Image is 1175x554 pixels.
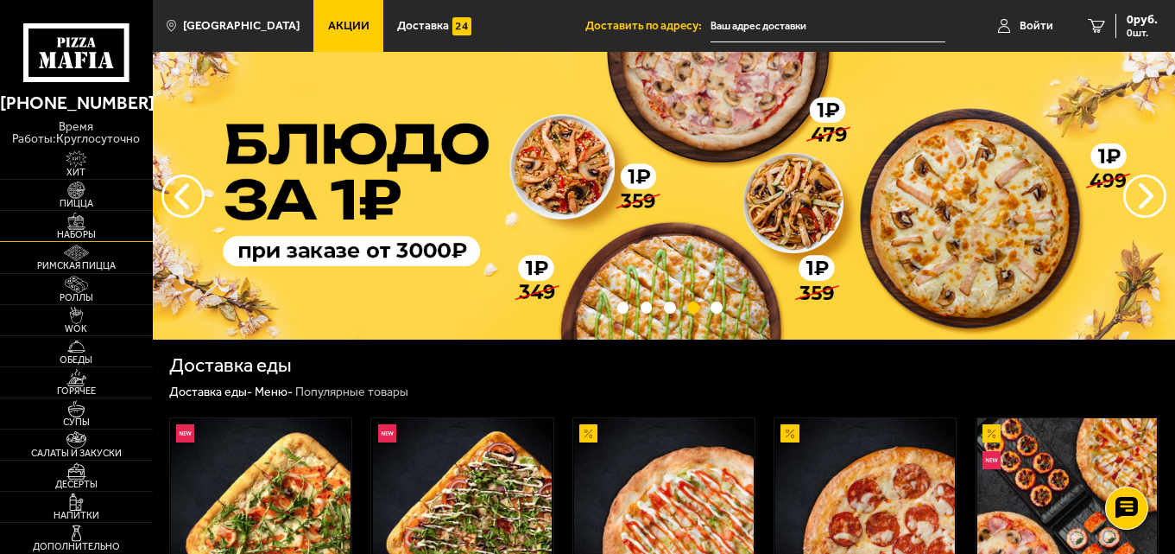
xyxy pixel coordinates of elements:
[378,424,396,443] img: Новинка
[711,10,945,42] input: Ваш адрес доставки
[169,385,252,399] a: Доставка еды-
[295,385,408,400] div: Популярные товары
[711,302,723,314] button: точки переключения
[1020,20,1053,32] span: Войти
[687,302,699,314] button: точки переключения
[328,20,370,32] span: Акции
[397,20,449,32] span: Доставка
[1127,28,1158,38] span: 0 шт.
[982,424,1001,443] img: Акционный
[169,356,292,376] h1: Доставка еды
[183,20,300,32] span: [GEOGRAPHIC_DATA]
[585,20,711,32] span: Доставить по адресу:
[617,302,629,314] button: точки переключения
[641,302,653,314] button: точки переключения
[579,424,597,443] img: Акционный
[452,17,471,35] img: 15daf4d41897b9f0e9f617042186c801.svg
[982,451,1001,469] img: Новинка
[176,424,194,443] img: Новинка
[1123,175,1166,218] button: предыдущий
[161,175,205,218] button: следующий
[780,424,799,443] img: Акционный
[664,302,676,314] button: точки переключения
[1127,14,1158,26] span: 0 руб.
[255,385,293,399] a: Меню-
